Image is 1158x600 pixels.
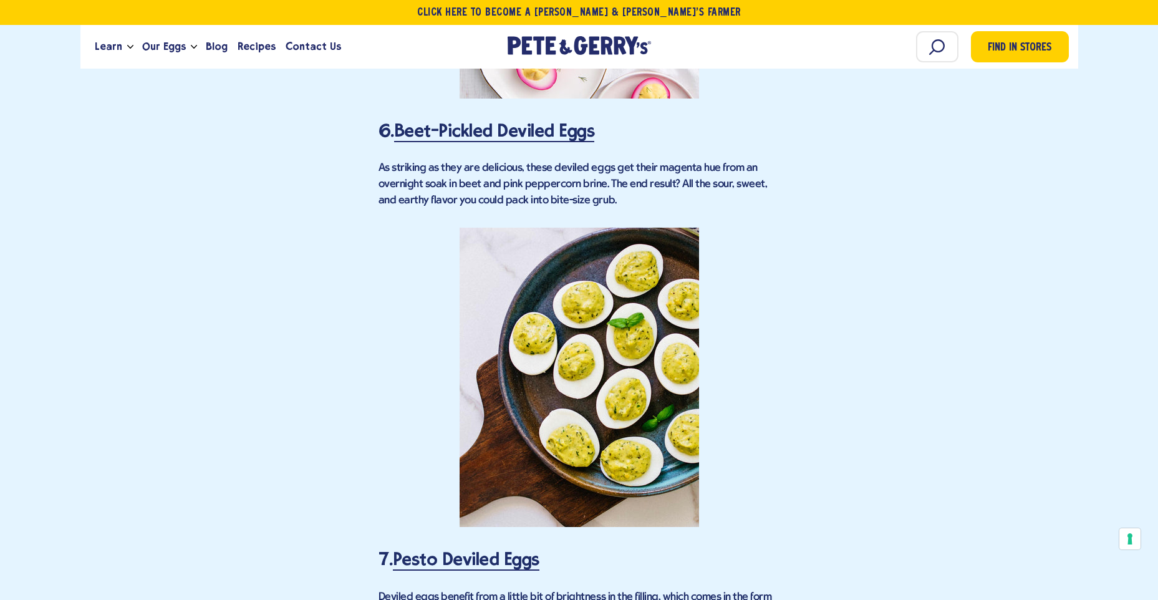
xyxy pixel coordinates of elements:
span: Learn [95,39,122,54]
a: Contact Us [281,30,346,64]
button: Open the dropdown menu for Learn [127,45,133,49]
a: Our Eggs [137,30,191,64]
h3: 6. [379,117,780,145]
p: As striking as they are delicious, these deviled eggs get their magenta hue from an overnight soa... [379,160,780,209]
button: Your consent preferences for tracking technologies [1119,528,1141,549]
span: Recipes [238,39,276,54]
input: Search [916,31,958,62]
a: Pesto Deviled Eggs [393,549,539,571]
span: Blog [206,39,228,54]
span: Contact Us [286,39,341,54]
a: Learn [90,30,127,64]
a: Beet-Pickled Deviled Eggs [394,120,595,142]
a: Find in Stores [971,31,1069,62]
button: Open the dropdown menu for Our Eggs [191,45,197,49]
a: Blog [201,30,233,64]
a: Recipes [233,30,281,64]
span: Our Eggs [142,39,186,54]
span: Find in Stores [988,40,1051,57]
h3: 7. [379,546,780,573]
